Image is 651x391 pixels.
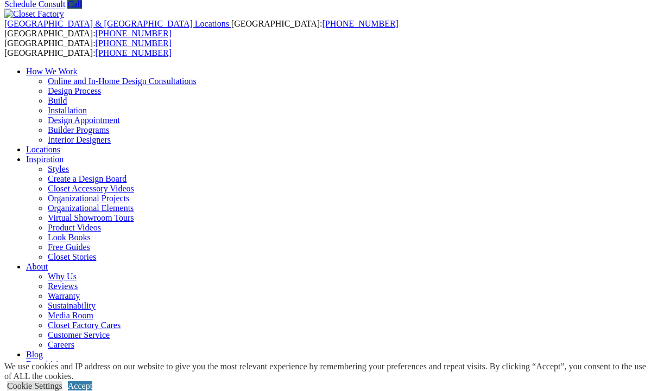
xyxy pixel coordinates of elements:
a: Closet Stories [48,252,96,261]
span: [GEOGRAPHIC_DATA] & [GEOGRAPHIC_DATA] Locations [4,19,229,28]
a: Styles [48,164,69,174]
a: [PHONE_NUMBER] [96,48,172,57]
span: [GEOGRAPHIC_DATA]: [GEOGRAPHIC_DATA]: [4,39,172,57]
a: Organizational Elements [48,203,134,213]
a: Inspiration [26,155,64,164]
a: Reviews [48,281,78,291]
a: Design Appointment [48,116,120,125]
a: Closet Accessory Videos [48,184,134,193]
a: Media Room [48,311,93,320]
a: Virtual Showroom Tours [48,213,134,222]
a: Free Guides [48,242,90,252]
a: Warranty [48,291,80,300]
a: Interior Designers [48,135,111,144]
a: About [26,262,48,271]
a: Installation [48,106,87,115]
a: Accept [68,381,92,390]
a: [PHONE_NUMBER] [96,39,172,48]
a: Online and In-Home Design Consultations [48,76,197,86]
a: [PHONE_NUMBER] [96,29,172,38]
a: Look Books [48,233,91,242]
a: [GEOGRAPHIC_DATA] & [GEOGRAPHIC_DATA] Locations [4,19,231,28]
span: [GEOGRAPHIC_DATA]: [GEOGRAPHIC_DATA]: [4,19,399,38]
a: Blog [26,350,43,359]
a: Builder Programs [48,125,109,134]
a: Organizational Projects [48,194,129,203]
a: Cookie Settings [7,381,62,390]
a: Careers [48,340,74,349]
a: Build [48,96,67,105]
img: Closet Factory [4,9,64,19]
a: Customer Service [48,330,110,339]
a: Sustainability [48,301,96,310]
a: Why Us [48,272,77,281]
a: How We Work [26,67,78,76]
a: Create a Design Board [48,174,127,183]
a: Design Process [48,86,101,95]
a: Franchising [26,360,67,369]
a: Locations [26,145,60,154]
a: Product Videos [48,223,101,232]
div: We use cookies and IP address on our website to give you the most relevant experience by remember... [4,362,651,381]
a: Closet Factory Cares [48,321,121,330]
a: [PHONE_NUMBER] [322,19,398,28]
